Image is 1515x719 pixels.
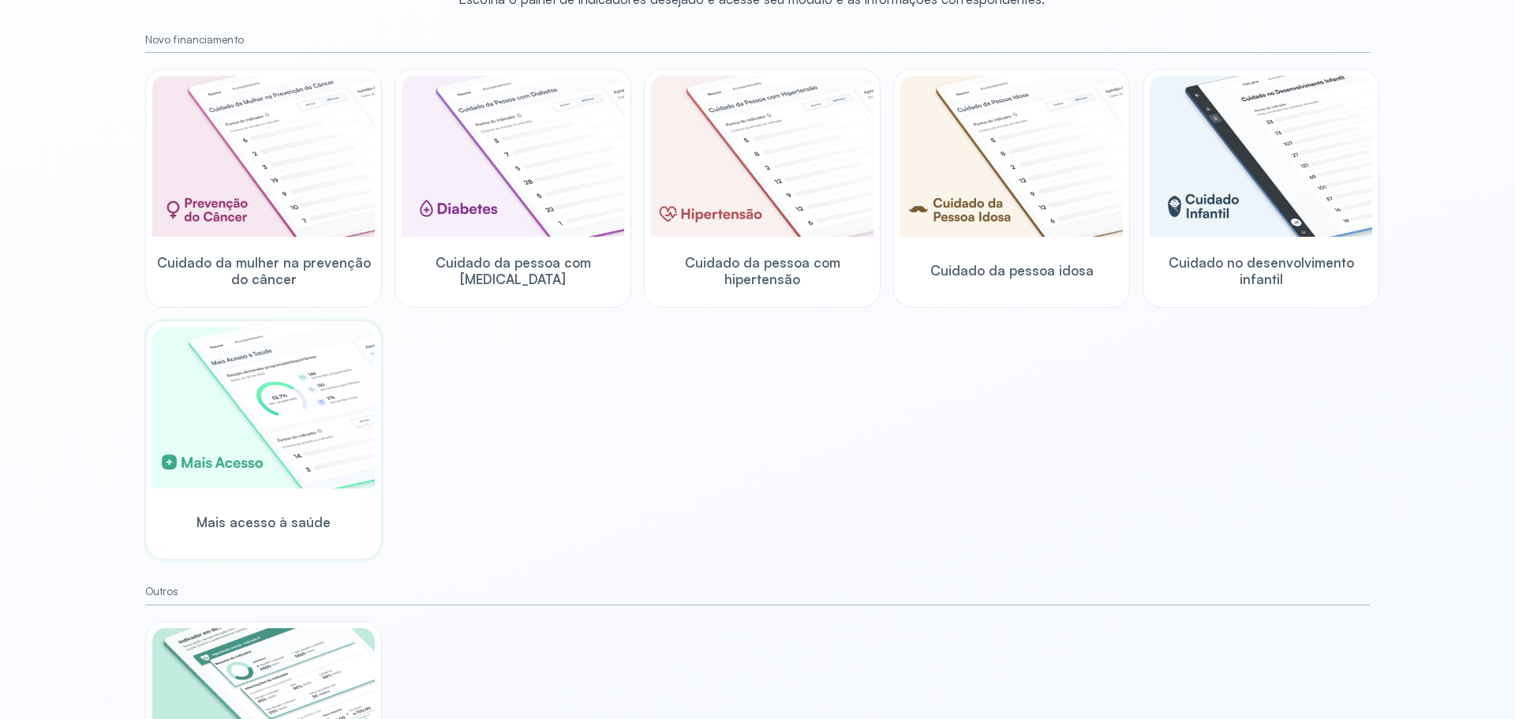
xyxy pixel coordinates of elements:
img: woman-cancer-prevention-care.png [152,76,375,237]
span: Cuidado da pessoa idosa [930,262,1094,279]
span: Cuidado da pessoa com [MEDICAL_DATA] [402,254,624,288]
img: child-development.png [1150,76,1372,237]
span: Cuidado da mulher na prevenção do câncer [152,254,375,288]
img: elderly.png [900,76,1123,237]
small: Outros [145,585,1370,598]
img: diabetics.png [402,76,624,237]
span: Cuidado no desenvolvimento infantil [1150,254,1372,288]
img: healthcare-greater-access.png [152,328,375,489]
small: Novo financiamento [145,33,1370,47]
img: hypertension.png [651,76,873,237]
span: Mais acesso à saúde [196,514,331,530]
span: Cuidado da pessoa com hipertensão [651,254,873,288]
